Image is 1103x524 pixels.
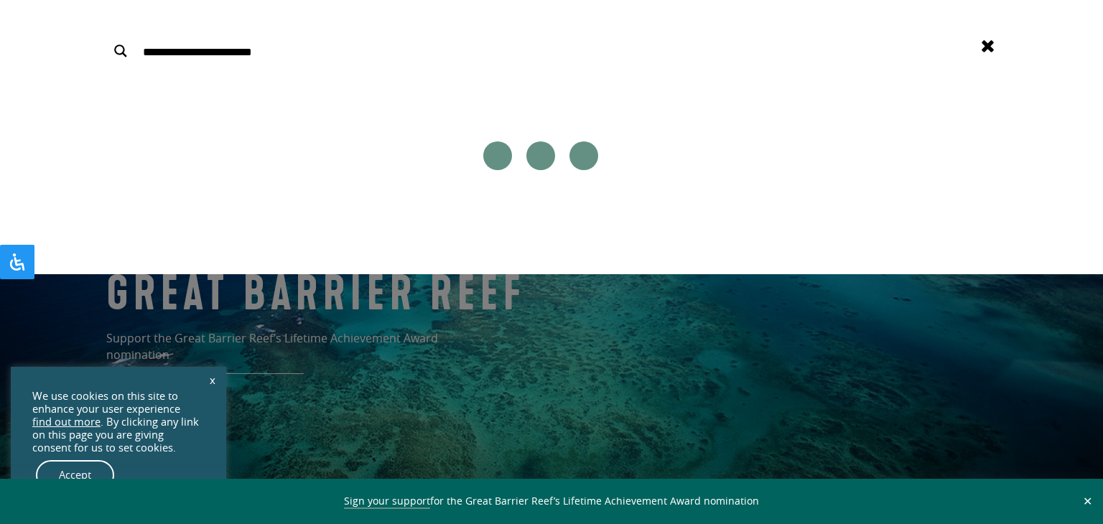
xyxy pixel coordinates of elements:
button: Close [1079,495,1096,507]
a: find out more [32,416,101,429]
div: We use cookies on this site to enhance your user experience . By clicking any link on this page y... [32,390,205,454]
a: x [203,364,223,396]
a: Accept [36,460,114,490]
span: for the Great Barrier Reef’s Lifetime Achievement Award nomination [344,494,759,509]
a: Sign your support [344,494,430,509]
input: Search input [143,36,969,66]
form: Search form [146,37,972,65]
svg: Open Accessibility Panel [9,253,26,271]
button: Search magnifier button [106,37,135,65]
